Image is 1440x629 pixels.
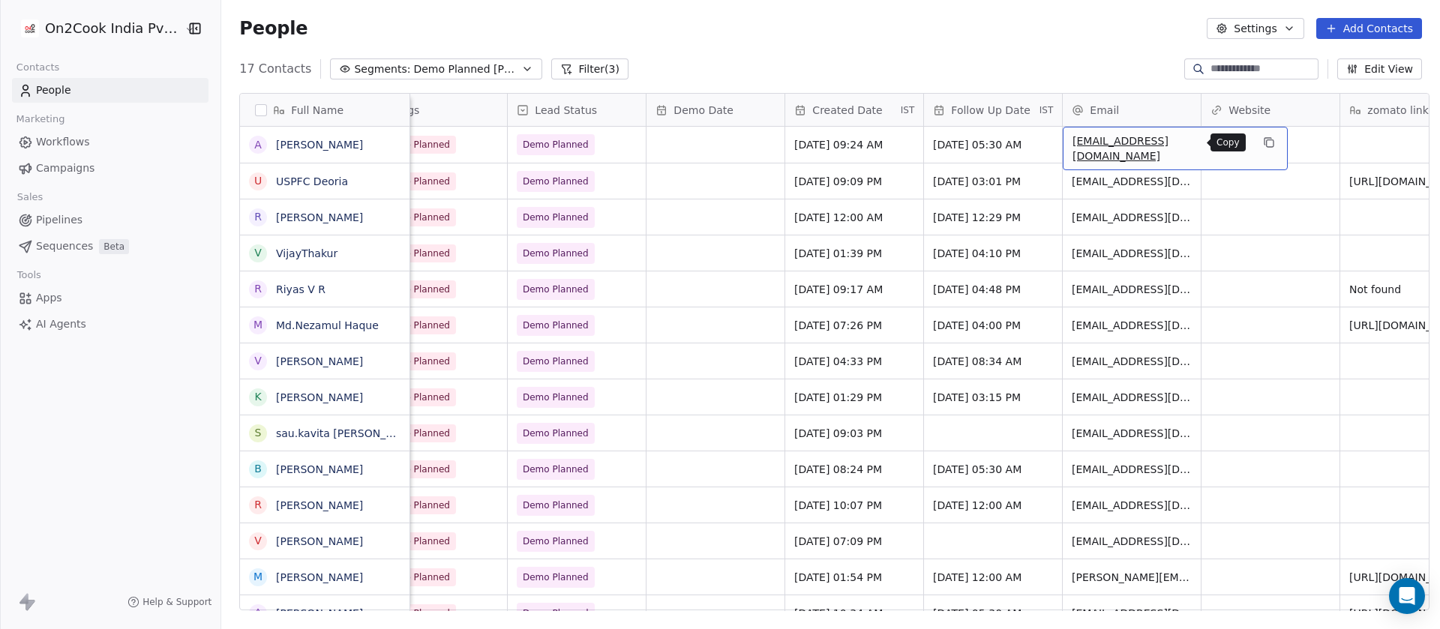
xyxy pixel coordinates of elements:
[36,238,93,254] span: Sequences
[36,134,90,150] span: Workflows
[1072,534,1192,549] span: [EMAIL_ADDRESS][DOMAIN_NAME]
[378,460,456,478] span: Demo Planned
[794,390,914,405] span: [DATE] 01:29 PM
[523,137,589,152] span: Demo Planned
[413,61,518,77] span: Demo Planned [PERSON_NAME]
[1389,578,1425,614] div: Open Intercom Messenger
[36,316,86,332] span: AI Agents
[12,312,208,337] a: AI Agents
[127,596,211,608] a: Help & Support
[951,103,1030,118] span: Follow Up Date
[933,282,1053,297] span: [DATE] 04:48 PM
[1072,570,1192,585] span: [PERSON_NAME][EMAIL_ADDRESS][DOMAIN_NAME]
[794,354,914,369] span: [DATE] 04:33 PM
[378,280,456,298] span: Demo Planned
[1072,174,1192,189] span: [EMAIL_ADDRESS][DOMAIN_NAME]
[523,210,589,225] span: Demo Planned
[378,388,456,406] span: Demo Planned
[933,570,1053,585] span: [DATE] 12:00 AM
[255,425,262,441] div: s
[523,498,589,513] span: Demo Planned
[794,498,914,513] span: [DATE] 10:07 PM
[794,462,914,477] span: [DATE] 08:24 PM
[21,19,39,37] img: on2cook%20logo-04%20copy.jpg
[933,210,1053,225] span: [DATE] 12:29 PM
[551,58,628,79] button: Filter(3)
[378,244,456,262] span: Demo Planned
[523,390,589,405] span: Demo Planned
[12,78,208,103] a: People
[239,60,311,78] span: 17 Contacts
[523,534,589,549] span: Demo Planned
[10,264,47,286] span: Tools
[12,234,208,259] a: SequencesBeta
[36,212,82,228] span: Pipelines
[99,239,129,254] span: Beta
[794,246,914,261] span: [DATE] 01:39 PM
[1072,426,1192,441] span: [EMAIL_ADDRESS][DOMAIN_NAME]
[254,497,262,513] div: R
[1228,103,1270,118] span: Website
[1072,354,1192,369] span: [EMAIL_ADDRESS][DOMAIN_NAME]
[1072,390,1192,405] span: [EMAIL_ADDRESS][DOMAIN_NAME]
[523,318,589,333] span: Demo Planned
[794,426,914,441] span: [DATE] 09:03 PM
[276,175,348,187] a: USPFC Deoria
[45,19,181,38] span: On2Cook India Pvt. Ltd.
[254,173,262,189] div: U
[255,245,262,261] div: V
[378,568,456,586] span: Demo Planned
[1039,104,1054,116] span: IST
[276,211,363,223] a: [PERSON_NAME]
[523,354,589,369] span: Demo Planned
[10,56,66,79] span: Contacts
[255,605,262,621] div: A
[276,499,363,511] a: [PERSON_NAME]
[378,424,456,442] span: Demo Planned
[36,290,62,306] span: Apps
[785,94,923,126] div: Created DateIST
[36,82,71,98] span: People
[523,246,589,261] span: Demo Planned
[12,130,208,154] a: Workflows
[378,604,456,622] span: Demo Planned
[378,136,456,154] span: Demo Planned
[794,570,914,585] span: [DATE] 01:54 PM
[812,103,882,118] span: Created Date
[1201,94,1339,126] div: Website
[933,354,1053,369] span: [DATE] 08:34 AM
[354,61,410,77] span: Segments:
[18,16,175,41] button: On2Cook India Pvt. Ltd.
[523,570,589,585] span: Demo Planned
[254,209,262,225] div: R
[1063,94,1201,126] div: Email
[276,139,363,151] a: [PERSON_NAME]
[378,172,456,190] span: Demo Planned
[276,607,363,619] a: [PERSON_NAME]
[291,103,343,118] span: Full Name
[1072,318,1192,333] span: [EMAIL_ADDRESS][DOMAIN_NAME]
[933,390,1053,405] span: [DATE] 03:15 PM
[276,391,363,403] a: [PERSON_NAME]
[523,426,589,441] span: Demo Planned
[535,103,597,118] span: Lead Status
[12,286,208,310] a: Apps
[240,94,409,126] div: Full Name
[276,427,421,439] a: sau.kavita [PERSON_NAME]
[901,104,915,116] span: IST
[240,127,410,611] div: grid
[523,174,589,189] span: Demo Planned
[523,282,589,297] span: Demo Planned
[1216,136,1240,148] p: Copy
[255,389,262,405] div: K
[10,186,49,208] span: Sales
[369,94,507,126] div: Tags
[255,137,262,153] div: A
[255,353,262,369] div: V
[933,174,1053,189] span: [DATE] 03:01 PM
[276,463,363,475] a: [PERSON_NAME]
[378,496,456,514] span: Demo Planned
[253,569,262,585] div: m
[276,247,337,259] a: VijayThakur
[794,606,914,621] span: [DATE] 10:34 AM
